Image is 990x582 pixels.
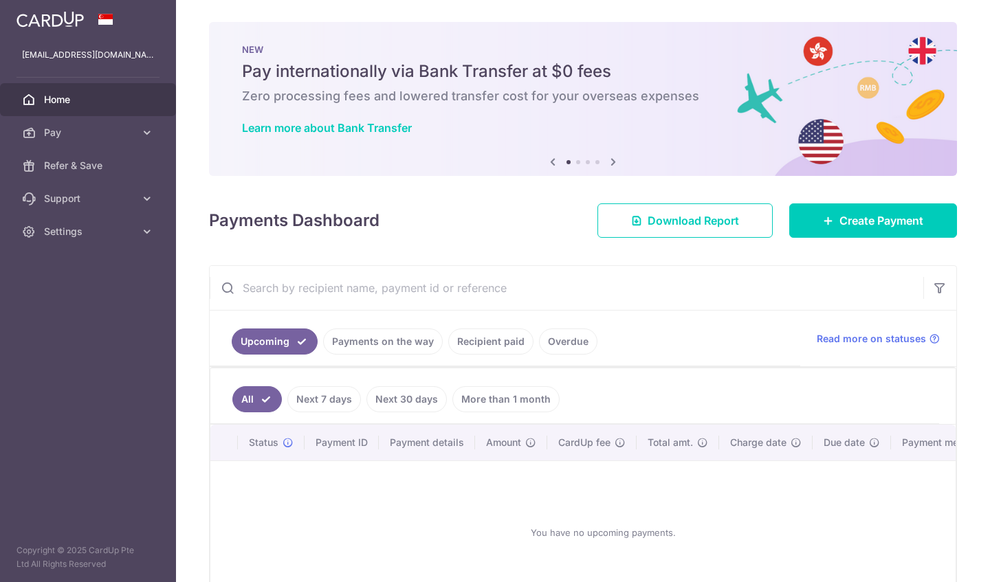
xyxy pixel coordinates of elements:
[242,88,924,104] h6: Zero processing fees and lowered transfer cost for your overseas expenses
[648,212,739,229] span: Download Report
[817,332,926,346] span: Read more on statuses
[287,386,361,412] a: Next 7 days
[44,126,135,139] span: Pay
[210,266,923,310] input: Search by recipient name, payment id or reference
[242,44,924,55] p: NEW
[232,328,318,355] a: Upcoming
[789,203,957,238] a: Create Payment
[242,60,924,82] h5: Pay internationally via Bank Transfer at $0 fees
[597,203,773,238] a: Download Report
[558,436,610,449] span: CardUp fee
[249,436,278,449] span: Status
[44,192,135,205] span: Support
[730,436,786,449] span: Charge date
[209,208,379,233] h4: Payments Dashboard
[648,436,693,449] span: Total amt.
[44,225,135,238] span: Settings
[44,159,135,172] span: Refer & Save
[16,11,84,27] img: CardUp
[209,22,957,176] img: Bank transfer banner
[305,425,379,460] th: Payment ID
[448,328,533,355] a: Recipient paid
[486,436,521,449] span: Amount
[366,386,447,412] a: Next 30 days
[452,386,560,412] a: More than 1 month
[323,328,443,355] a: Payments on the way
[379,425,475,460] th: Payment details
[539,328,597,355] a: Overdue
[232,386,282,412] a: All
[839,212,923,229] span: Create Payment
[44,93,135,107] span: Home
[817,332,940,346] a: Read more on statuses
[22,48,154,62] p: [EMAIL_ADDRESS][DOMAIN_NAME]
[824,436,865,449] span: Due date
[242,121,412,135] a: Learn more about Bank Transfer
